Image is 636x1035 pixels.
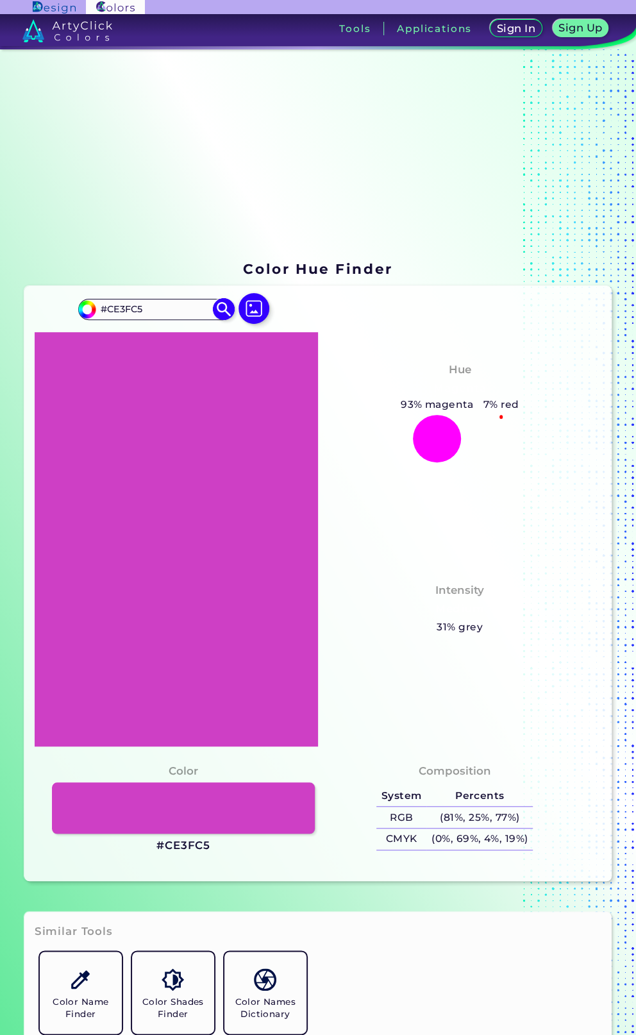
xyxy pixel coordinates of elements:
[137,996,209,1020] h5: Color Shades Finder
[35,924,113,939] h3: Similar Tools
[397,24,472,33] h3: Applications
[426,807,533,828] h5: (81%, 25%, 77%)
[437,619,483,635] h5: 31% grey
[96,301,215,318] input: type color..
[69,968,92,991] img: icon_color_name_finder.svg
[213,298,235,321] img: icon search
[492,21,540,37] a: Sign In
[426,829,533,850] h5: (0%, 69%, 4%, 19%)
[376,829,426,850] h5: CMYK
[561,23,601,33] h5: Sign Up
[376,807,426,828] h5: RGB
[396,396,478,413] h5: 93% magenta
[426,786,533,807] h5: Percents
[19,70,611,256] iframe: Advertisement
[254,968,276,991] img: icon_color_names_dictionary.svg
[430,602,490,617] h3: Medium
[22,19,113,42] img: logo_artyclick_colors_white.svg
[230,996,301,1020] h5: Color Names Dictionary
[243,259,392,278] h1: Color Hue Finder
[45,996,117,1020] h5: Color Name Finder
[169,762,198,780] h4: Color
[555,21,606,37] a: Sign Up
[156,838,210,854] h3: #CE3FC5
[419,762,491,780] h4: Composition
[449,360,471,379] h4: Hue
[339,24,371,33] h3: Tools
[435,581,484,600] h4: Intensity
[478,396,524,413] h5: 7% red
[428,381,492,396] h3: Magenta
[499,24,534,33] h5: Sign In
[376,786,426,807] h5: System
[33,1,76,13] img: ArtyClick Design logo
[162,968,184,991] img: icon_color_shades.svg
[238,293,269,324] img: icon picture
